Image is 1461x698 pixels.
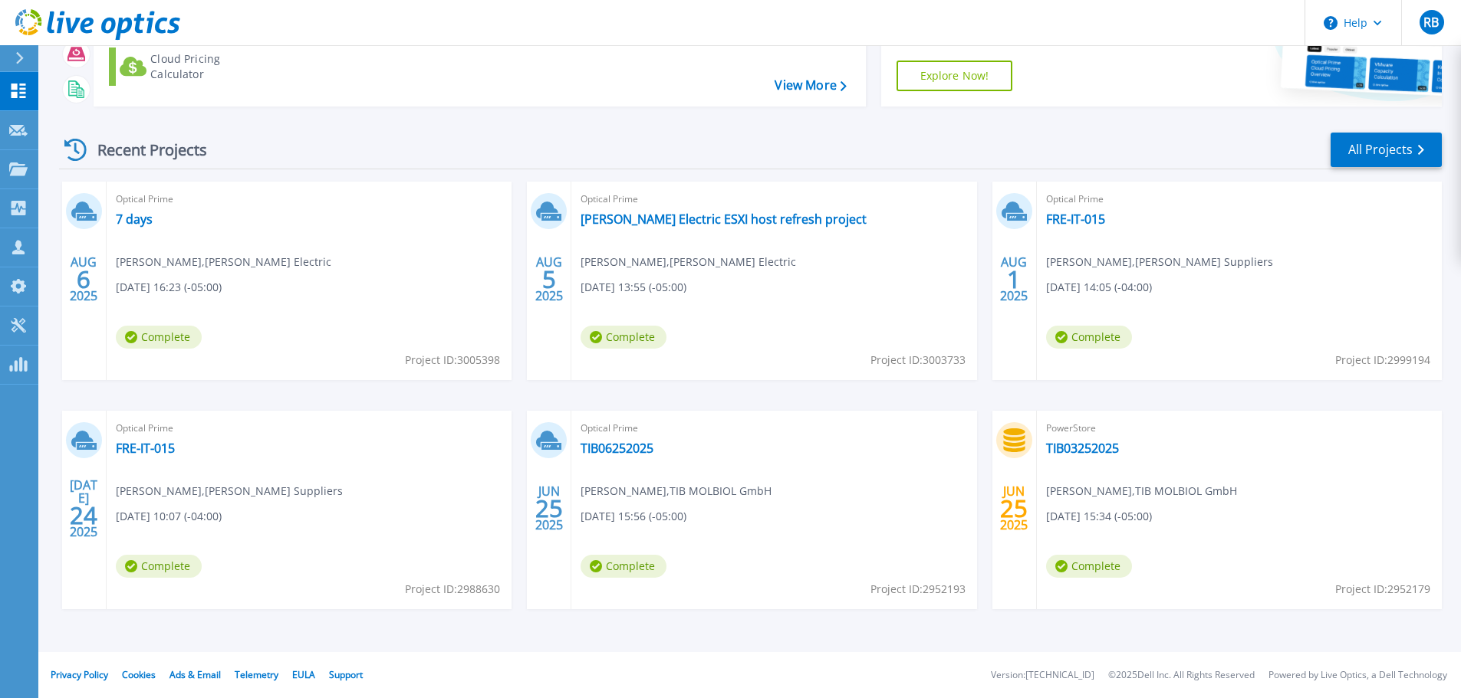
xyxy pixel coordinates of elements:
span: Optical Prime [581,191,967,208]
span: [PERSON_NAME] , [PERSON_NAME] Electric [116,254,331,270]
span: Project ID: 2952193 [870,581,966,598]
div: AUG 2025 [999,251,1028,307]
span: [DATE] 16:23 (-05:00) [116,279,222,296]
a: TIB03252025 [1046,441,1119,456]
span: [PERSON_NAME] , [PERSON_NAME] Electric [581,254,796,270]
span: [DATE] 14:05 (-04:00) [1046,279,1152,296]
li: Version: [TECHNICAL_ID] [991,670,1094,680]
span: 24 [70,509,97,522]
span: RB [1423,16,1439,28]
span: Project ID: 2999194 [1335,352,1430,369]
a: Cloud Pricing Calculator [109,48,280,86]
span: [DATE] 15:34 (-05:00) [1046,508,1152,525]
span: 1 [1007,273,1021,286]
span: Project ID: 3003733 [870,352,966,369]
span: Complete [1046,555,1132,578]
div: JUN 2025 [535,480,564,536]
a: Support [329,668,363,681]
span: 5 [542,273,556,286]
div: JUN 2025 [999,480,1028,536]
a: Cookies [122,668,156,681]
a: Privacy Policy [51,668,108,681]
span: PowerStore [1046,420,1433,437]
span: Complete [581,326,666,349]
div: Recent Projects [59,131,228,169]
span: Optical Prime [116,420,502,437]
span: [PERSON_NAME] , TIB MOLBIOL GmbH [581,483,772,500]
div: AUG 2025 [535,251,564,307]
span: Complete [1046,326,1132,349]
span: 6 [77,273,90,286]
span: Complete [116,555,202,578]
span: Project ID: 3005398 [405,352,500,369]
a: TIB06252025 [581,441,653,456]
a: Telemetry [235,668,278,681]
a: View More [775,78,846,93]
a: Ads & Email [169,668,221,681]
a: FRE-IT-015 [1046,211,1105,227]
span: [DATE] 15:56 (-05:00) [581,508,686,525]
a: 7 days [116,211,153,227]
div: Cloud Pricing Calculator [150,51,273,82]
span: [PERSON_NAME] , TIB MOLBIOL GmbH [1046,483,1237,500]
div: [DATE] 2025 [69,480,98,536]
span: Optical Prime [581,420,967,437]
a: EULA [292,668,315,681]
span: [DATE] 10:07 (-04:00) [116,508,222,525]
span: 25 [1000,502,1028,515]
span: 25 [535,502,563,515]
div: AUG 2025 [69,251,98,307]
span: [PERSON_NAME] , [PERSON_NAME] Suppliers [1046,254,1273,270]
span: Complete [581,555,666,578]
span: Project ID: 2988630 [405,581,500,598]
span: [DATE] 13:55 (-05:00) [581,279,686,296]
span: Complete [116,326,202,349]
a: [PERSON_NAME] Electric ESXI host refresh project [581,211,867,227]
li: Powered by Live Optics, a Dell Technology [1269,670,1447,680]
span: [PERSON_NAME] , [PERSON_NAME] Suppliers [116,483,343,500]
a: FRE-IT-015 [116,441,175,456]
li: © 2025 Dell Inc. All Rights Reserved [1108,670,1255,680]
a: Explore Now! [897,61,1013,91]
span: Optical Prime [1046,191,1433,208]
a: All Projects [1331,133,1442,167]
span: Project ID: 2952179 [1335,581,1430,598]
span: Optical Prime [116,191,502,208]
